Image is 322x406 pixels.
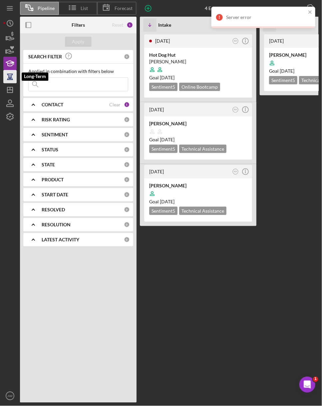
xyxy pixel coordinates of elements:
button: close [308,9,313,16]
button: AW [3,389,17,403]
b: PRODUCT [42,177,64,182]
div: Technical Assistance [179,207,226,215]
b: SEARCH FILTER [28,54,62,59]
time: 05/28/2023 [160,199,174,204]
div: 0 [124,132,130,138]
span: 1 [313,377,318,382]
b: SENTIMENT [42,132,68,137]
time: 06/24/2024 [160,137,174,142]
div: Sentiment 5 [269,76,297,84]
span: List [81,6,88,11]
a: [DATE]AWHot Dog Hut[PERSON_NAME]Goal [DATE]Sentiment5Online Bootcamp [143,33,253,99]
div: 0 [124,117,130,123]
div: 0 [124,162,130,168]
div: [PERSON_NAME] [149,58,247,65]
button: AW [231,105,240,114]
div: 0 [124,177,130,183]
div: Sentiment 5 [149,207,177,215]
div: Applied in combination with filters below [28,69,128,74]
div: Technical Assistance [179,145,226,153]
div: 0 [124,207,130,213]
button: AW [231,167,240,176]
div: 0 [124,222,130,228]
b: LATEST ACTIVITY [42,237,79,242]
time: 2024-12-12 20:54 [269,38,284,44]
span: Goal [269,68,294,74]
div: Apply [72,37,85,47]
div: Reset [112,22,123,28]
span: Pipeline [38,6,55,11]
a: [DATE]AW[PERSON_NAME]Goal [DATE]Sentiment5Technical Assistance [143,102,253,161]
b: STATUS [42,147,58,152]
time: 07/07/2023 [160,75,174,80]
div: Clear [109,102,121,107]
div: 4 Educational Projects [205,6,250,11]
text: AW [234,40,237,42]
div: 1 [124,102,130,108]
div: [PERSON_NAME] [149,120,247,127]
span: Goal [149,137,174,142]
span: Goal [149,199,174,204]
b: RESOLVED [42,207,65,212]
button: AW [231,37,240,46]
div: [PERSON_NAME] [149,182,247,189]
div: Server error [226,15,306,20]
span: Forecast [115,6,133,11]
div: 0 [124,192,130,198]
div: Online Bootcamp [179,83,220,91]
b: STATE [42,162,55,167]
time: 2025-03-20 15:34 [155,38,170,44]
div: Hot Dog Hut [149,52,247,58]
time: 2024-10-02 20:12 [149,107,164,112]
div: 1 [127,22,133,28]
text: AW [234,170,237,173]
div: 0 [124,237,130,243]
b: CONTACT [42,102,63,107]
time: 05/07/2023 [280,68,294,74]
text: AW [234,108,237,111]
time: 2023-04-13 22:24 [149,169,164,174]
span: Goal [149,75,174,80]
a: [DATE]AW[PERSON_NAME]Goal [DATE]Sentiment5Technical Assistance [143,164,253,223]
b: RISK RATING [42,117,70,122]
b: Intake [158,22,171,28]
button: Apply [65,37,92,47]
text: AW [7,394,13,398]
div: Sentiment 5 [149,145,177,153]
iframe: Intercom live chat [299,377,315,393]
b: Filters [72,22,85,28]
div: 0 [124,147,130,153]
b: START DATE [42,192,68,197]
div: Sentiment 5 [149,83,177,91]
b: RESOLUTION [42,222,71,227]
div: 0 [124,54,130,60]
